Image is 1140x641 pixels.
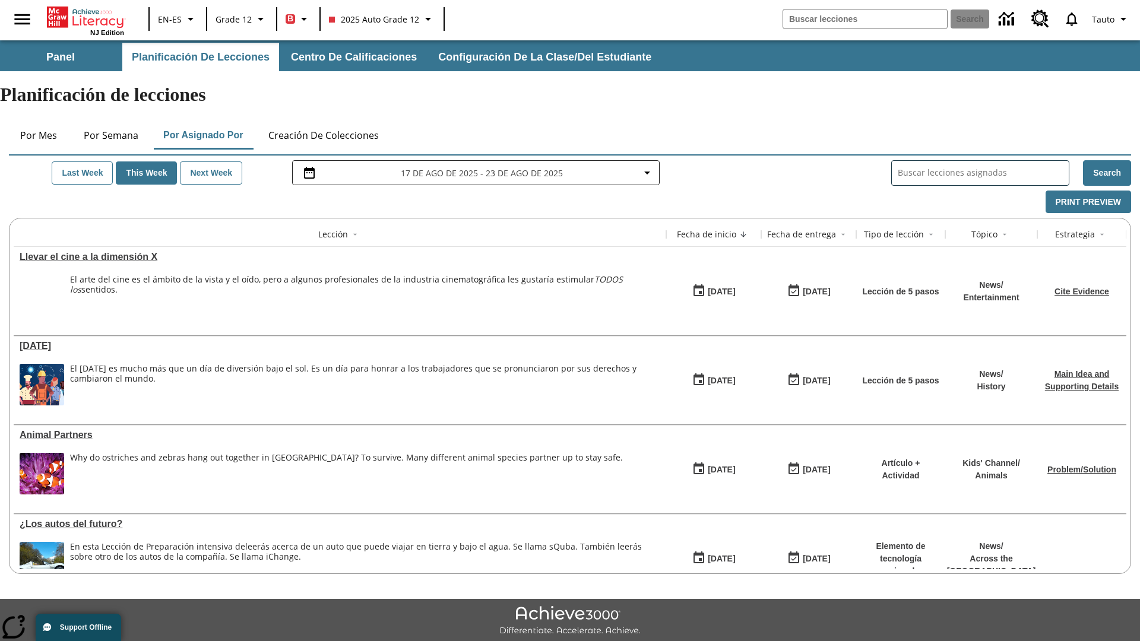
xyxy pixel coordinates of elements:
[20,430,660,440] a: Animal Partners, Lessons
[862,375,939,387] p: Lección de 5 pasos
[70,274,623,295] em: TODOS los
[52,161,113,185] button: Last Week
[1092,13,1114,26] span: Tauto
[783,458,834,481] button: 06/30/26: Último día en que podrá accederse la lección
[153,8,202,30] button: Language: EN-ES, Selecciona un idioma
[70,275,660,295] p: El arte del cine es el ámbito de la vista y el oído, pero a algunos profesionales de la industria...
[783,9,947,28] input: search field
[864,229,924,240] div: Tipo de lección
[20,341,660,351] a: Día del Trabajo, Lessons
[70,541,642,562] testabrev: leerás acerca de un auto que puede viajar en tierra y bajo el agua. Se llama sQuba. También leerá...
[90,29,124,36] span: NJ Edition
[962,457,1020,469] p: Kids' Channel /
[1,43,120,71] button: Panel
[20,252,660,262] a: Llevar el cine a la dimensión X, Lessons
[783,547,834,570] button: 08/01/26: Último día en que podrá accederse la lección
[70,453,623,494] div: Why do ostriches and zebras hang out together in Africa? To survive. Many different animal specie...
[862,540,939,577] p: Elemento de tecnología mejorada
[287,11,293,26] span: B
[1087,8,1135,30] button: Perfil/Configuración
[688,369,739,392] button: 07/23/25: Primer día en que estuvo disponible la lección
[783,369,834,392] button: 06/30/26: Último día en que podrá accederse la lección
[9,121,68,150] button: Por mes
[122,43,279,71] button: Planificación de lecciones
[20,430,660,440] div: Animal Partners
[992,3,1024,36] a: Centro de información
[977,380,1005,393] p: History
[5,2,40,37] button: Abrir el menú lateral
[70,542,660,562] div: En esta Lección de Preparación intensiva de
[36,614,121,641] button: Support Offline
[499,606,641,636] img: Achieve3000 Differentiate Accelerate Achieve
[20,252,660,262] div: Llevar el cine a la dimensión X
[281,8,316,30] button: Boost El color de la clase es rojo. Cambiar el color de la clase.
[1083,160,1131,186] button: Search
[429,43,661,71] button: Configuración de la clase/del estudiante
[281,43,426,71] button: Centro de calificaciones
[1056,4,1087,34] a: Notificaciones
[803,284,830,299] div: [DATE]
[318,229,348,240] div: Lección
[211,8,273,30] button: Grado: Grade 12, Elige un grado
[962,469,1020,482] p: Animals
[997,227,1012,242] button: Sort
[60,623,112,632] span: Support Offline
[836,227,850,242] button: Sort
[1095,227,1109,242] button: Sort
[1046,191,1131,214] button: Print Preview
[688,547,739,570] button: 07/01/25: Primer día en que estuvo disponible la lección
[898,164,1069,182] input: Buscar lecciones asignadas
[677,229,736,240] div: Fecha de inicio
[329,13,419,26] span: 2025 Auto Grade 12
[70,453,623,463] div: Why do ostriches and zebras hang out together in [GEOGRAPHIC_DATA]? To survive. Many different an...
[116,161,177,185] button: This Week
[708,462,735,477] div: [DATE]
[947,540,1036,553] p: News /
[1045,369,1119,391] a: Main Idea and Supporting Details
[70,364,660,384] div: El [DATE] es mucho más que un día de diversión bajo el sol. Es un día para honrar a los trabajado...
[862,285,939,298] p: Lección de 5 pasos
[924,227,938,242] button: Sort
[783,280,834,303] button: 08/24/25: Último día en que podrá accederse la lección
[70,275,660,316] div: El arte del cine es el ámbito de la vista y el oído, pero a algunos profesionales de la industria...
[20,364,64,405] img: A banner with a blue background shows an illustrated row of diverse men and women dressed in clot...
[70,364,660,405] div: El Día del Trabajo es mucho más que un día de diversión bajo el sol. Es un día para honrar a los ...
[688,280,739,303] button: 08/18/25: Primer día en que estuvo disponible la lección
[708,551,735,566] div: [DATE]
[977,368,1005,380] p: News /
[401,167,563,179] span: 17 de ago de 2025 - 23 de ago de 2025
[708,373,735,388] div: [DATE]
[259,121,388,150] button: Creación de colecciones
[324,8,440,30] button: Class: 2025 Auto Grade 12, Selecciona una clase
[1047,465,1116,474] a: Problem/Solution
[70,542,660,583] div: En esta Lección de Preparación intensiva de leerás acerca de un auto que puede viajar en tierra y...
[154,121,253,150] button: Por asignado por
[20,453,64,494] img: Three clownfish swim around a purple anemone.
[47,4,124,36] div: Portada
[971,229,997,240] div: Tópico
[803,462,830,477] div: [DATE]
[47,5,124,29] a: Portada
[736,227,750,242] button: Sort
[803,551,830,566] div: [DATE]
[767,229,836,240] div: Fecha de entrega
[216,13,252,26] span: Grade 12
[640,166,654,180] svg: Collapse Date Range Filter
[1055,229,1095,240] div: Estrategia
[20,341,660,351] div: Día del Trabajo
[74,121,148,150] button: Por semana
[20,519,660,529] div: ¿Los autos del futuro?
[158,13,182,26] span: EN-ES
[20,275,64,316] img: Panel in front of the seats sprays water mist to the happy audience at a 4DX-equipped theater.
[20,519,660,529] a: ¿Los autos del futuro? , Lessons
[20,542,64,583] img: High-tech automobile treading water.
[1054,287,1109,296] a: Cite Evidence
[862,457,939,482] p: Artículo + Actividad
[803,373,830,388] div: [DATE]
[963,279,1019,291] p: News /
[1024,3,1056,35] a: Centro de recursos, Se abrirá en una pestaña nueva.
